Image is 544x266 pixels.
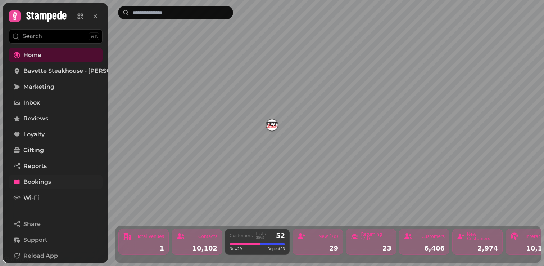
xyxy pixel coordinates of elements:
a: Bavette Steakhouse - [PERSON_NAME] [9,64,103,78]
span: Reviews [23,114,48,123]
button: Reload App [9,249,103,263]
button: Support [9,233,103,247]
span: Bavette Steakhouse - [PERSON_NAME] [23,67,139,75]
div: Contacts [198,234,217,239]
span: Reload App [23,252,58,260]
a: Inbox [9,96,103,110]
span: Wi-Fi [23,194,39,202]
div: New (7d) [318,234,338,239]
button: Bavette Steakhouse - Stockton Heath [266,119,278,131]
div: ⌘K [89,32,99,40]
span: Home [23,51,41,59]
span: Loyalty [23,130,45,139]
div: Returning (7d) [361,232,391,241]
a: Gifting [9,143,103,158]
div: 23 [350,245,391,252]
div: 2,974 [457,245,498,252]
div: Customers [421,234,445,239]
span: Bookings [23,178,51,186]
div: 52 [276,232,285,239]
div: Map marker [266,119,278,133]
div: New Customers [467,232,498,241]
a: Reviews [9,111,103,126]
div: Last 7 days [256,232,273,239]
div: Customers [230,234,253,238]
a: Marketing [9,80,103,94]
div: 10,102 [176,245,217,252]
span: New 29 [230,246,242,252]
a: Bookings [9,175,103,189]
a: Home [9,48,103,62]
div: 6,406 [404,245,445,252]
button: Search⌘K [9,29,103,44]
div: Total Venues [137,234,164,239]
a: Wi-Fi [9,191,103,205]
span: Gifting [23,146,44,155]
p: Search [22,32,42,41]
div: 1 [123,245,164,252]
span: Share [23,220,41,229]
span: Support [23,236,47,244]
a: Reports [9,159,103,173]
a: Loyalty [9,127,103,142]
div: 29 [297,245,338,252]
span: Repeat 23 [268,246,285,252]
span: Inbox [23,98,40,107]
button: Share [9,217,103,231]
span: Marketing [23,83,54,91]
span: Reports [23,162,47,170]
